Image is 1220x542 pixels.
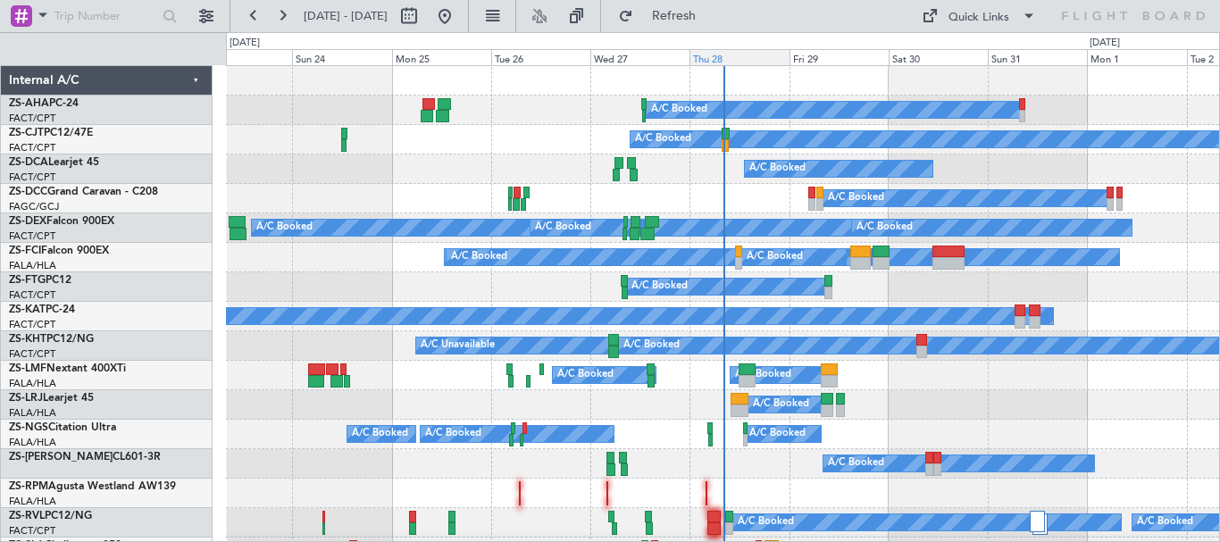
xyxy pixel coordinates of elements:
div: Sun 24 [292,49,391,65]
a: FALA/HLA [9,495,56,508]
span: ZS-LRJ [9,393,43,404]
div: A/C Booked [352,421,408,447]
div: Fri 29 [790,49,889,65]
a: FACT/CPT [9,112,55,125]
div: A/C Booked [828,185,884,212]
span: [DATE] - [DATE] [304,8,388,24]
a: ZS-RVLPC12/NG [9,511,92,521]
div: Tue 26 [491,49,590,65]
a: ZS-DCCGrand Caravan - C208 [9,187,158,197]
a: FACT/CPT [9,318,55,331]
a: ZS-LRJLearjet 45 [9,393,94,404]
div: A/C Unavailable [421,332,495,359]
div: A/C Booked [631,273,688,300]
a: FACT/CPT [9,288,55,302]
span: ZS-LMF [9,363,46,374]
a: FALA/HLA [9,259,56,272]
span: ZS-DCC [9,187,47,197]
div: A/C Booked [857,214,913,241]
div: [DATE] [1090,36,1120,51]
div: A/C Booked [749,421,806,447]
span: ZS-FTG [9,275,46,286]
a: ZS-RPMAgusta Westland AW139 [9,481,176,492]
a: ZS-[PERSON_NAME]CL601-3R [9,452,161,463]
span: ZS-KHT [9,334,46,345]
div: A/C Booked [451,244,507,271]
div: A/C Booked [535,214,591,241]
div: A/C Booked [738,509,794,536]
span: ZS-CJT [9,128,44,138]
div: A/C Booked [749,155,806,182]
div: A/C Booked [753,391,809,418]
span: ZS-FCI [9,246,41,256]
div: A/C Booked [1137,509,1193,536]
a: ZS-KATPC-24 [9,304,75,315]
div: A/C Booked [747,244,803,271]
div: A/C Booked [425,421,481,447]
span: ZS-NGS [9,422,48,433]
span: ZS-DCA [9,157,48,168]
div: Sun 31 [988,49,1087,65]
div: A/C Booked [635,126,691,153]
div: Sat 23 [193,49,292,65]
div: Wed 27 [590,49,689,65]
a: ZS-FCIFalcon 900EX [9,246,109,256]
a: FACT/CPT [9,141,55,154]
button: Quick Links [913,2,1045,30]
span: Refresh [637,10,712,22]
input: Trip Number [54,3,157,29]
div: Mon 1 [1087,49,1186,65]
span: ZS-AHA [9,98,49,109]
a: FAGC/GCJ [9,200,59,213]
div: A/C Booked [623,332,680,359]
a: FALA/HLA [9,406,56,420]
a: ZS-NGSCitation Ultra [9,422,116,433]
div: A/C Booked [256,214,313,241]
span: ZS-RVL [9,511,45,521]
div: Thu 28 [689,49,789,65]
span: ZS-[PERSON_NAME] [9,452,113,463]
a: FACT/CPT [9,524,55,538]
a: ZS-DEXFalcon 900EX [9,216,114,227]
a: ZS-AHAPC-24 [9,98,79,109]
span: ZS-DEX [9,216,46,227]
a: FACT/CPT [9,347,55,361]
div: A/C Booked [557,362,614,388]
div: A/C Booked [651,96,707,123]
button: Refresh [610,2,717,30]
div: Mon 25 [392,49,491,65]
span: ZS-RPM [9,481,48,492]
a: ZS-CJTPC12/47E [9,128,93,138]
div: Sat 30 [889,49,988,65]
a: ZS-KHTPC12/NG [9,334,94,345]
a: FACT/CPT [9,229,55,243]
a: ZS-LMFNextant 400XTi [9,363,126,374]
a: ZS-DCALearjet 45 [9,157,99,168]
a: ZS-FTGPC12 [9,275,71,286]
div: A/C Booked [828,450,884,477]
div: Quick Links [948,9,1009,27]
span: ZS-KAT [9,304,46,315]
div: [DATE] [230,36,260,51]
a: FALA/HLA [9,377,56,390]
a: FACT/CPT [9,171,55,184]
div: A/C Booked [735,362,791,388]
a: FALA/HLA [9,436,56,449]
